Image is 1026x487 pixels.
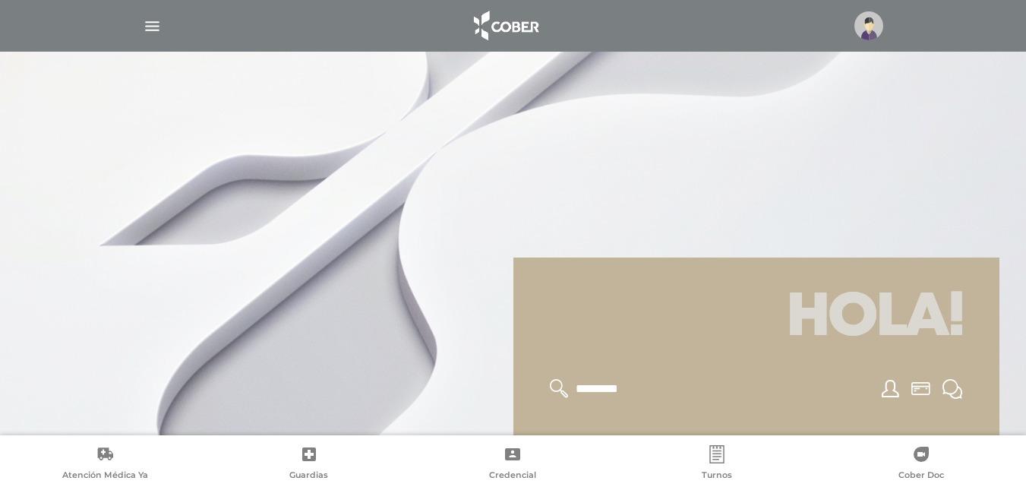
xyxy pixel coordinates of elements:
span: Turnos [702,470,732,483]
img: logo_cober_home-white.png [466,8,545,44]
img: Cober_menu-lines-white.svg [143,17,162,36]
span: Cober Doc [898,470,944,483]
img: profile-placeholder.svg [854,11,883,40]
span: Guardias [289,470,328,483]
span: Credencial [489,470,536,483]
a: Guardias [207,445,412,484]
a: Atención Médica Ya [3,445,207,484]
h1: Hola! [532,276,981,361]
a: Cober Doc [819,445,1023,484]
span: Atención Médica Ya [62,470,148,483]
a: Credencial [411,445,615,484]
a: Turnos [615,445,819,484]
